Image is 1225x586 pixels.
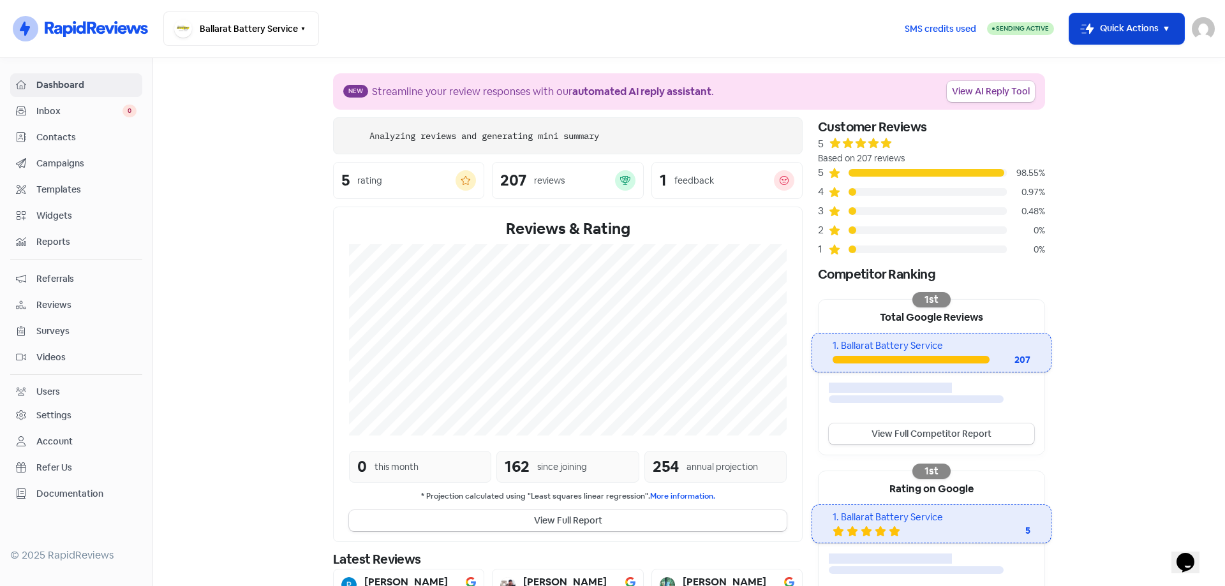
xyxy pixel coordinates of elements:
span: Campaigns [36,157,137,170]
a: Surveys [10,319,142,343]
div: Customer Reviews [818,117,1045,136]
a: View AI Reply Tool [947,81,1035,102]
a: More information. [650,491,715,501]
a: Reviews [10,293,142,317]
span: New [343,85,368,98]
div: annual projection [687,460,758,474]
a: Refer Us [10,456,142,480]
span: Templates [36,183,137,196]
span: Referrals [36,272,137,286]
a: Documentation [10,482,142,506]
div: since joining [537,460,587,474]
div: 1st [912,464,951,479]
div: 207 [500,173,526,188]
a: Settings [10,404,142,427]
div: Analyzing reviews and generating mini summary [369,129,599,143]
button: Ballarat Battery Service [163,11,319,46]
a: Dashboard [10,73,142,97]
a: Widgets [10,204,142,228]
div: Based on 207 reviews [818,152,1045,165]
a: Templates [10,178,142,201]
div: 4 [818,184,828,200]
div: feedback [674,174,714,187]
span: Reviews [36,298,137,312]
div: 98.55% [1007,166,1045,180]
a: Inbox 0 [10,99,142,123]
span: Documentation [36,487,137,501]
div: Total Google Reviews [819,300,1044,333]
div: 0% [1007,243,1045,256]
div: 0 [357,455,367,478]
div: 1 [818,242,828,257]
a: SMS credits used [894,21,987,34]
div: Latest Reviews [333,550,803,569]
div: 5 [818,136,824,152]
div: 162 [505,455,530,478]
span: Surveys [36,325,137,338]
span: Dashboard [36,78,137,92]
a: View Full Competitor Report [829,423,1034,444]
button: View Full Report [349,510,787,531]
div: 0.48% [1007,205,1045,218]
div: 5 [979,524,1030,538]
span: 0 [122,105,137,117]
span: Contacts [36,131,137,144]
div: 5 [341,173,350,188]
a: 5rating [333,162,484,199]
button: Quick Actions [1069,13,1184,44]
iframe: chat widget [1171,535,1212,573]
div: Settings [36,409,71,422]
div: 1 [660,173,667,188]
div: rating [357,174,382,187]
span: Videos [36,351,137,364]
a: Account [10,430,142,453]
div: 1st [912,292,951,307]
div: 5 [818,165,828,180]
div: 1. Ballarat Battery Service [833,339,1030,353]
a: Users [10,380,142,404]
a: 207reviews [492,162,643,199]
a: Contacts [10,126,142,149]
span: Inbox [36,105,122,118]
span: SMS credits used [905,22,976,36]
div: Streamline your review responses with our . [372,84,714,99]
div: Reviews & Rating [349,217,787,240]
div: 254 [653,455,679,478]
div: Rating on Google [819,471,1044,504]
span: Refer Us [36,461,137,474]
div: Account [36,435,73,448]
div: 3 [818,203,828,219]
div: 207 [990,353,1030,367]
a: Videos [10,346,142,369]
a: 1feedback [651,162,803,199]
div: this month [375,460,419,474]
div: 0.97% [1007,186,1045,199]
div: Competitor Ranking [818,265,1045,284]
a: Reports [10,230,142,254]
div: 0% [1007,224,1045,237]
div: Users [36,385,60,399]
a: Campaigns [10,152,142,175]
img: User [1192,17,1215,40]
div: 1. Ballarat Battery Service [833,510,1030,525]
a: Referrals [10,267,142,291]
span: Reports [36,235,137,249]
div: 2 [818,223,828,238]
a: Sending Active [987,21,1054,36]
span: Sending Active [996,24,1049,33]
div: © 2025 RapidReviews [10,548,142,563]
span: Widgets [36,209,137,223]
b: automated AI reply assistant [572,85,711,98]
div: reviews [534,174,565,187]
small: * Projection calculated using "Least squares linear regression". [349,490,787,502]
